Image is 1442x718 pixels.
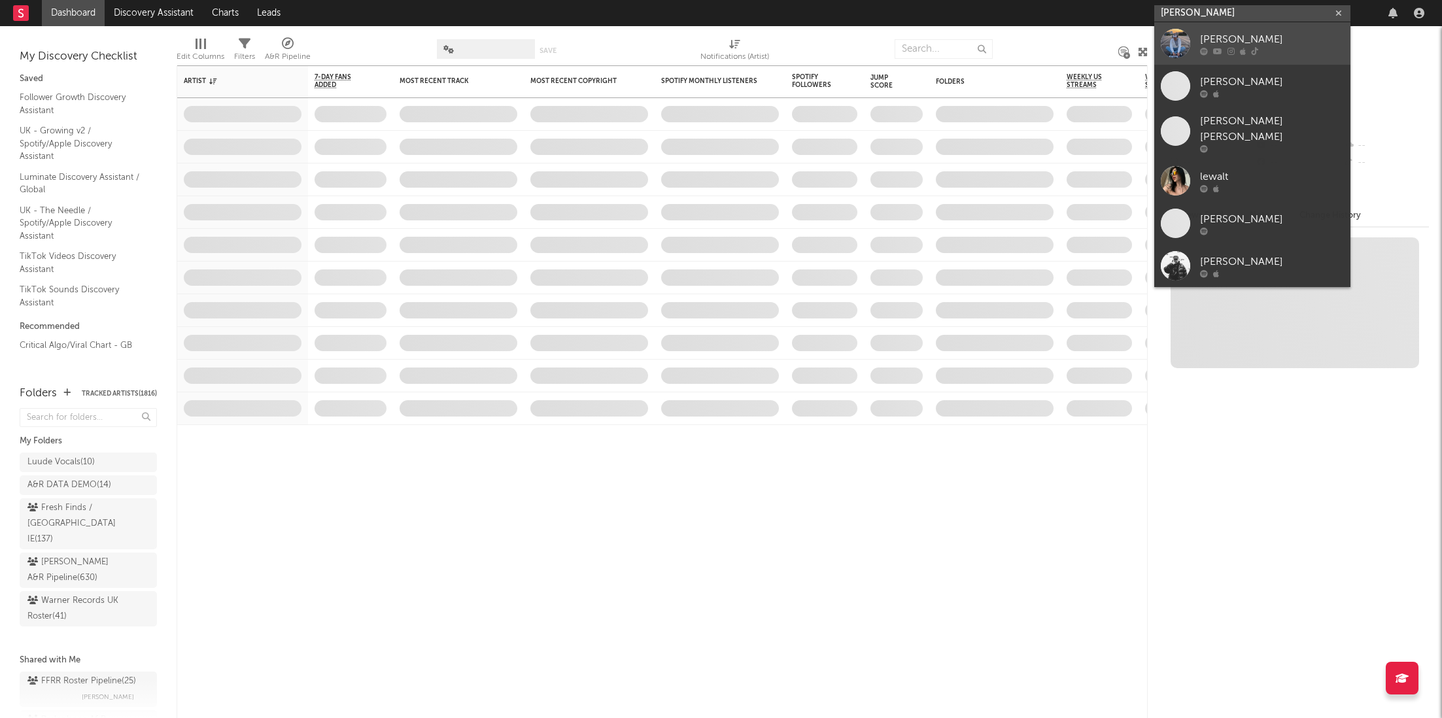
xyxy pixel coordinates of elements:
[20,338,144,352] a: Critical Algo/Viral Chart - GB
[20,249,144,276] a: TikTok Videos Discovery Assistant
[265,33,311,71] div: A&R Pipeline
[895,39,993,59] input: Search...
[20,553,157,588] a: [PERSON_NAME] A&R Pipeline(630)
[530,77,628,85] div: Most Recent Copyright
[1154,65,1350,107] a: [PERSON_NAME]
[1200,114,1344,145] div: [PERSON_NAME] [PERSON_NAME]
[234,33,255,71] div: Filters
[1067,73,1112,89] span: Weekly US Streams
[27,500,120,547] div: Fresh Finds / [GEOGRAPHIC_DATA] IE ( 137 )
[700,49,769,65] div: Notifications (Artist)
[20,124,144,163] a: UK - Growing v2 / Spotify/Apple Discovery Assistant
[20,672,157,707] a: FFRR Roster Pipeline(25)[PERSON_NAME]
[400,77,498,85] div: Most Recent Track
[177,33,224,71] div: Edit Columns
[661,77,759,85] div: Spotify Monthly Listeners
[20,359,144,386] a: Spotify Track Velocity Chart / [GEOGRAPHIC_DATA]
[82,390,157,397] button: Tracked Artists(1816)
[20,653,157,668] div: Shared with Me
[1154,5,1350,22] input: Search for artists
[265,49,311,65] div: A&R Pipeline
[20,203,144,243] a: UK - The Needle / Spotify/Apple Discovery Assistant
[1145,73,1194,89] span: Weekly UK Streams
[1154,22,1350,65] a: [PERSON_NAME]
[1200,31,1344,47] div: [PERSON_NAME]
[20,498,157,549] a: Fresh Finds / [GEOGRAPHIC_DATA] IE(137)
[1342,137,1429,154] div: --
[20,282,144,309] a: TikTok Sounds Discovery Assistant
[1200,211,1344,227] div: [PERSON_NAME]
[27,593,120,624] div: Warner Records UK Roster ( 41 )
[20,90,144,117] a: Follower Growth Discovery Assistant
[82,689,134,705] span: [PERSON_NAME]
[20,71,157,87] div: Saved
[27,477,111,493] div: A&R DATA DEMO ( 14 )
[20,475,157,495] a: A&R DATA DEMO(14)
[315,73,367,89] span: 7-Day Fans Added
[936,78,1034,86] div: Folders
[184,77,282,85] div: Artist
[540,47,557,54] button: Save
[177,49,224,65] div: Edit Columns
[20,591,157,626] a: Warner Records UK Roster(41)
[20,434,157,449] div: My Folders
[20,453,157,472] a: Luude Vocals(10)
[792,73,838,89] div: Spotify Followers
[1200,169,1344,184] div: lewalt
[27,454,95,470] div: Luude Vocals ( 10 )
[27,674,136,689] div: FFRR Roster Pipeline ( 25 )
[1200,74,1344,90] div: [PERSON_NAME]
[1154,107,1350,160] a: [PERSON_NAME] [PERSON_NAME]
[1154,160,1350,202] a: lewalt
[1200,254,1344,269] div: [PERSON_NAME]
[27,555,120,586] div: [PERSON_NAME] A&R Pipeline ( 630 )
[1154,245,1350,287] a: [PERSON_NAME]
[234,49,255,65] div: Filters
[20,386,57,402] div: Folders
[1154,202,1350,245] a: [PERSON_NAME]
[20,408,157,427] input: Search for folders...
[700,33,769,71] div: Notifications (Artist)
[870,74,903,90] div: Jump Score
[20,49,157,65] div: My Discovery Checklist
[1342,154,1429,171] div: --
[20,319,157,335] div: Recommended
[20,170,144,197] a: Luminate Discovery Assistant / Global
